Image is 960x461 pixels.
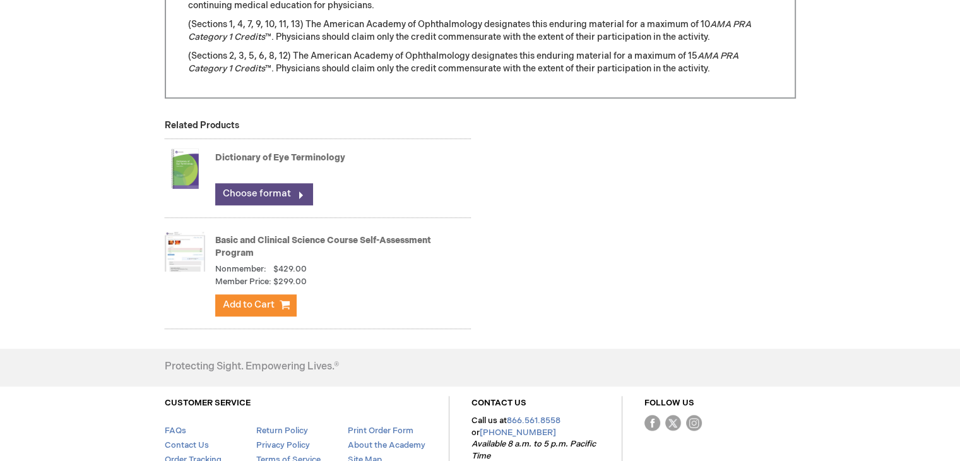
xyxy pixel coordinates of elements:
button: Add to Cart [215,294,296,316]
img: Facebook [644,415,660,431]
span: $299.00 [273,276,307,288]
strong: Nonmember: [215,263,266,275]
img: Dictionary of Eye Terminology [165,143,205,194]
img: Twitter [665,415,681,431]
a: Dictionary of Eye Terminology [215,152,345,163]
a: FOLLOW US [644,398,694,408]
a: Choose format [215,183,312,205]
h4: Protecting Sight. Empowering Lives.® [165,361,339,373]
img: instagram [686,415,702,431]
a: 866.561.8558 [507,416,560,426]
p: (Sections 2, 3, 5, 6, 8, 12) The American Academy of Ophthalmology designates this enduring mater... [188,50,773,75]
span: $429.00 [273,264,307,274]
strong: Related Products [165,120,239,131]
a: Return Policy [256,426,307,436]
a: CONTACT US [471,398,526,408]
a: Contact Us [165,440,209,450]
p: (Sections 1, 4, 7, 9, 10, 11, 13) The American Academy of Ophthalmology designates this enduring ... [188,18,773,44]
img: Basic and Clinical Science Course Self-Assessment Program [165,226,205,277]
strong: Member Price: [215,276,271,288]
a: CUSTOMER SERVICE [165,398,251,408]
a: FAQs [165,426,186,436]
a: Basic and Clinical Science Course Self-Assessment Program [215,235,431,258]
a: About the Academy [347,440,425,450]
a: [PHONE_NUMBER] [480,428,556,438]
a: Print Order Form [347,426,413,436]
span: Add to Cart [223,299,275,311]
a: Privacy Policy [256,440,309,450]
